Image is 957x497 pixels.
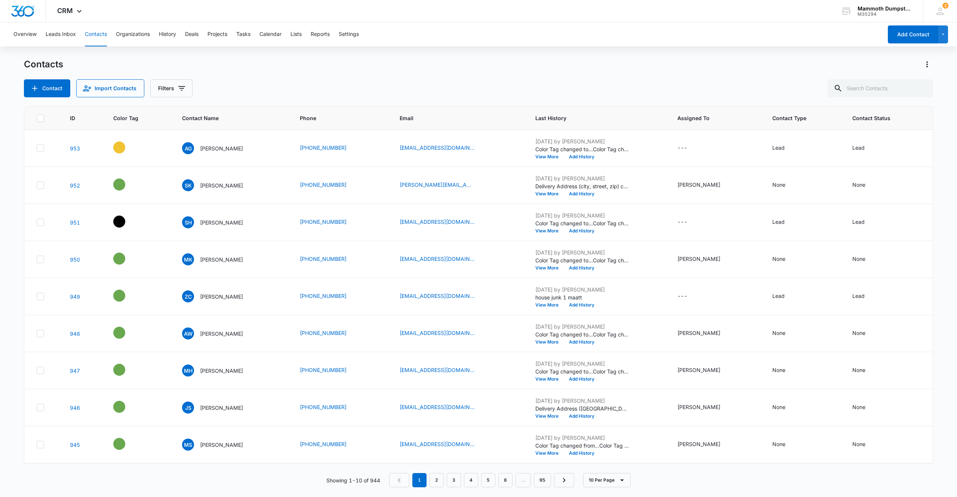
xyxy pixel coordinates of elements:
button: Tasks [236,22,250,46]
a: [EMAIL_ADDRESS][DOMAIN_NAME] [400,144,474,152]
button: Add Contact [24,79,70,97]
div: Email - mstanford@wyomingbuildingsupply.com - Select to Edit Field [400,440,488,449]
div: Contact Name - Mary Heavlin - Select to Edit Field [182,365,256,376]
div: Email - awyr1013@gmail.com - Select to Edit Field [400,329,488,338]
div: Phone - (605) 391-4782 - Select to Edit Field [300,366,360,375]
span: MS [182,439,194,451]
p: Color Tag changed to ... Color Tag changed to rgb(241, 194, 50). [535,145,629,153]
div: - - Select to Edit Field [113,141,139,153]
p: [PERSON_NAME] [200,182,243,189]
div: Contact Type - Lead - Select to Edit Field [772,218,798,227]
a: [PHONE_NUMBER] [300,144,347,152]
div: Contact Name - Mike Stanford - Select to Edit Field [182,439,256,451]
div: Assigned To - - Select to Edit Field [677,218,701,227]
a: [PHONE_NUMBER] [300,403,347,411]
p: house junk 1 maatt [535,293,629,301]
div: [PERSON_NAME] [677,255,720,263]
div: [PERSON_NAME] [677,329,720,337]
button: Add History [564,155,600,159]
button: View More [535,451,564,455]
div: account name [858,6,912,12]
div: Contact Type - None - Select to Edit Field [772,181,799,190]
div: None [772,329,785,337]
div: --- [677,144,687,153]
button: Settings [339,22,359,46]
p: [PERSON_NAME] [200,367,243,375]
div: --- [677,218,687,227]
div: Assigned To - Bryan McCartney - Select to Edit Field [677,366,734,375]
div: None [772,255,785,263]
button: 10 Per Page [583,473,631,487]
button: Add History [564,192,600,196]
span: 2 [942,3,948,9]
div: - - Select to Edit Field [113,216,139,228]
input: Search Contacts [828,79,933,97]
button: Lists [290,22,302,46]
div: [PERSON_NAME] [677,403,720,411]
span: JS [182,402,194,414]
div: Email - zchristensen@valortechnicalcleaning.com - Select to Edit Field [400,292,488,301]
div: Contact Status - None - Select to Edit Field [852,329,879,338]
div: Lead [852,218,865,226]
div: Contact Name - Scott Harkless - Select to Edit Field [182,216,256,228]
div: Lead [852,144,865,152]
button: View More [535,303,564,307]
a: [EMAIL_ADDRESS][DOMAIN_NAME] [400,440,474,448]
div: Contact Status - Lead - Select to Edit Field [852,144,878,153]
button: Contacts [85,22,107,46]
div: Phone - (763) 406-2969 - Select to Edit Field [300,292,360,301]
button: Add History [564,414,600,418]
span: ZC [182,290,194,302]
div: --- [677,292,687,301]
a: Navigate to contact details page for Mike Stanford [70,442,80,448]
div: None [772,181,785,189]
button: Add Contact [888,25,938,43]
a: [PHONE_NUMBER] [300,218,347,226]
div: - - Select to Edit Field [113,179,139,190]
div: None [772,440,785,448]
p: Color Tag changed to ... Color Tag changed to rgb(106, 168, 79). [535,330,629,338]
span: Contact Status [852,114,910,122]
span: Email [400,114,506,122]
div: [PERSON_NAME] [677,181,720,189]
em: 1 [412,473,427,487]
button: View More [535,340,564,344]
p: [DATE] by [PERSON_NAME] [535,174,629,182]
a: Page 5 [481,473,495,487]
div: Phone - (605) 890-3023 - Select to Edit Field [300,218,360,227]
div: Email - scottharkless@goldenwest.com - Select to Edit Field [400,218,488,227]
button: Add History [564,266,600,270]
div: None [852,329,865,337]
a: [EMAIL_ADDRESS][DOMAIN_NAME] [400,329,474,337]
div: Contact Status - Lead - Select to Edit Field [852,218,878,227]
a: Next Page [554,473,574,487]
div: Contact Type - None - Select to Edit Field [772,366,799,375]
span: ID [70,114,84,122]
a: [PERSON_NAME][EMAIL_ADDRESS][PERSON_NAME][DOMAIN_NAME] [400,181,474,189]
button: Actions [921,58,933,70]
span: SK [182,179,194,191]
a: [PHONE_NUMBER] [300,255,347,263]
button: Add History [564,229,600,233]
button: Import Contacts [76,79,144,97]
p: Showing 1-10 of 944 [326,476,380,484]
a: [EMAIL_ADDRESS][DOMAIN_NAME] [400,403,474,411]
div: Phone - (605) 381-6415 - Select to Edit Field [300,144,360,153]
div: Assigned To - Bryan McCartney - Select to Edit Field [677,403,734,412]
span: AG [182,142,194,154]
a: Page 3 [447,473,461,487]
div: Lead [772,292,785,300]
span: Phone [300,114,371,122]
div: Assigned To - Bryan McCartney - Select to Edit Field [677,329,734,338]
div: - - Select to Edit Field [113,290,139,302]
a: [EMAIL_ADDRESS][DOMAIN_NAME] [400,218,474,226]
span: AW [182,327,194,339]
div: Contact Name - Alysha Gregg - Select to Edit Field [182,142,256,154]
div: [PERSON_NAME] [677,366,720,374]
span: Contact Type [772,114,824,122]
div: - - Select to Edit Field [113,364,139,376]
button: View More [535,266,564,270]
div: notifications count [942,3,948,9]
p: [DATE] by [PERSON_NAME] [535,434,629,442]
a: Navigate to contact details page for James Sautter [70,405,80,411]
